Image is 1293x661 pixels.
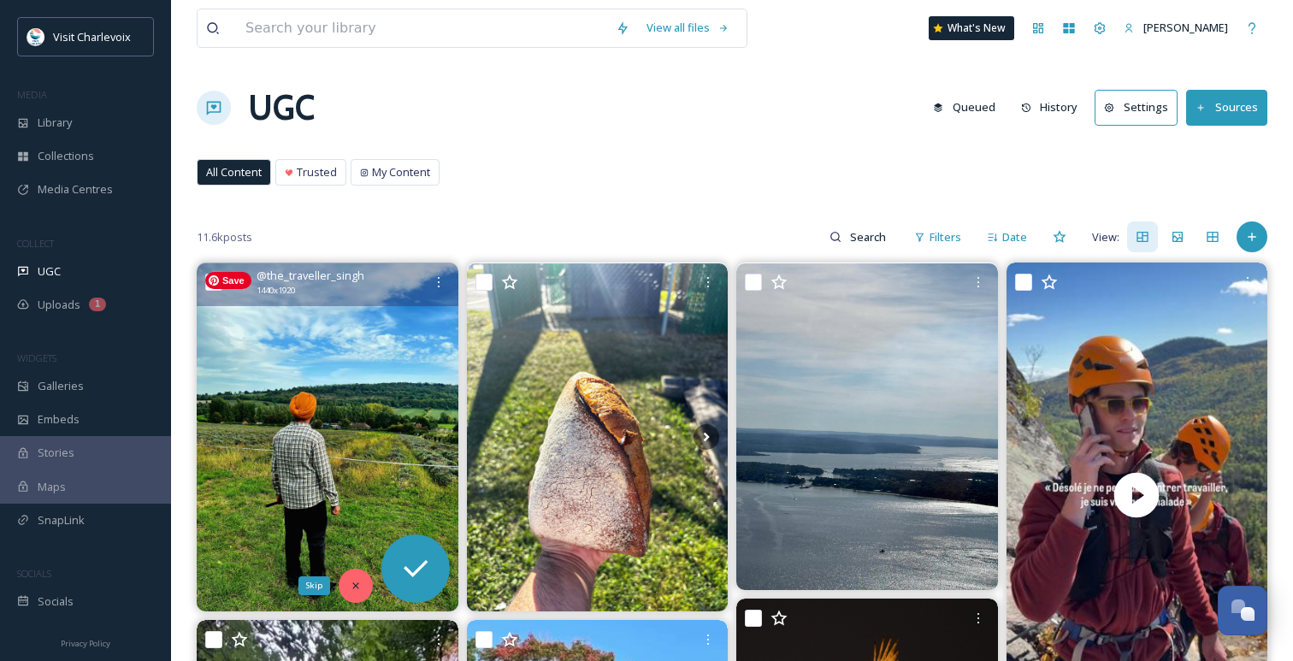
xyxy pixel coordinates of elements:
[1095,90,1186,125] a: Settings
[1218,586,1267,635] button: Open Chat
[1143,20,1228,35] span: [PERSON_NAME]
[297,164,337,180] span: Trusted
[1186,90,1267,125] button: Sources
[38,378,84,394] span: Galleries
[197,229,252,245] span: 11.6k posts
[61,638,110,649] span: Privacy Policy
[17,567,51,580] span: SOCIALS
[1013,91,1095,124] a: History
[929,16,1014,40] a: What's New
[38,479,66,495] span: Maps
[1115,11,1237,44] a: [PERSON_NAME]
[1013,91,1087,124] button: History
[17,237,54,250] span: COLLECT
[257,268,364,284] span: @ the_traveller_singh
[17,88,47,101] span: MEDIA
[38,263,61,280] span: UGC
[38,445,74,461] span: Stories
[38,512,85,528] span: SnapLink
[930,229,961,245] span: Filters
[841,220,897,254] input: Search
[205,272,251,289] span: Save
[257,285,295,297] span: 1440 x 1920
[467,263,729,611] img: Pain pain pain painnnng #paing #pain #four #france #bread #levain #lodeve #marquis #charlevoix #b...
[924,91,1004,124] button: Queued
[38,148,94,164] span: Collections
[248,82,315,133] a: UGC
[27,28,44,45] img: Visit-Charlevoix_Logo.jpg
[372,164,430,180] span: My Content
[638,11,738,44] a: View all files
[38,181,113,198] span: Media Centres
[924,91,1013,124] a: Queued
[17,351,56,364] span: WIDGETS
[736,263,998,590] img: Charlevoix from above ✨ Where Lake Michigan meets Round Lake and turquoise waters wind through th...
[197,263,458,611] img: #thetravellersingh #uk #trending #castlefarms
[38,593,74,610] span: Socials
[89,298,106,311] div: 1
[237,9,607,47] input: Search your library
[38,411,80,428] span: Embeds
[1002,229,1027,245] span: Date
[1092,229,1119,245] span: View:
[38,297,80,313] span: Uploads
[38,115,72,131] span: Library
[61,632,110,652] a: Privacy Policy
[1095,90,1178,125] button: Settings
[298,576,330,595] div: Skip
[53,29,131,44] span: Visit Charlevoix
[206,164,262,180] span: All Content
